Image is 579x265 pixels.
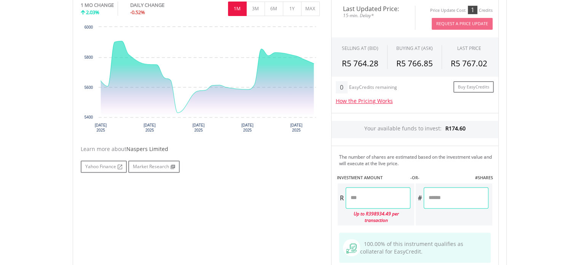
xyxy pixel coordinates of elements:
button: 1M [228,2,247,16]
a: Market Research [128,161,180,173]
text: 5400 [84,115,93,119]
div: # [416,187,424,209]
text: [DATE] 2025 [144,123,156,132]
div: 1 [468,6,477,14]
div: LAST PRICE [457,45,481,51]
text: 5600 [84,85,93,90]
a: How the Pricing Works [336,97,393,104]
text: [DATE] 2025 [290,123,302,132]
div: R [338,187,346,209]
div: The number of shares are estimated based on the investment value and will execute at the live price. [339,154,495,167]
div: Chart. Highcharts interactive chart. [81,23,320,138]
button: Request A Price Update [432,18,493,30]
text: 6000 [84,25,93,29]
span: BUYING AT (ASK) [396,45,433,51]
a: Buy EasyCredits [453,81,494,93]
span: 100.00% of this instrument qualifies as collateral for EasyCredit. [360,240,463,255]
div: Learn more about [81,145,320,153]
div: Price Update Cost: [430,8,466,13]
label: INVESTMENT AMOUNT [337,175,383,181]
span: 2.03% [86,9,99,16]
a: Yahoo Finance [81,161,127,173]
span: R5 764.28 [342,58,378,69]
span: R5 767.02 [451,58,487,69]
div: EasyCredits remaining [349,85,397,91]
span: R5 766.85 [396,58,433,69]
div: SELLING AT (BID) [342,45,378,51]
label: #SHARES [475,175,493,181]
span: 15-min. Delay* [337,12,409,19]
button: 1Y [283,2,301,16]
div: Your available funds to invest: [332,121,498,138]
div: Up to R398934.49 per transaction [338,209,410,225]
div: DAILY CHANGE [130,2,190,9]
span: -0.52% [130,9,145,16]
text: [DATE] 2025 [192,123,204,132]
span: Naspers Limited [126,145,168,153]
div: 1 MO CHANGE [81,2,114,9]
text: [DATE] 2025 [241,123,254,132]
span: Last Updated Price: [337,6,409,12]
text: [DATE] 2025 [94,123,107,132]
button: MAX [301,2,320,16]
label: -OR- [410,175,419,181]
img: collateral-qualifying-green.svg [346,243,357,254]
text: 5800 [84,55,93,59]
div: Credits [479,8,493,13]
svg: Interactive chart [81,23,320,138]
span: R174.60 [445,125,466,132]
button: 6M [265,2,283,16]
div: 0 [336,81,348,93]
button: 3M [246,2,265,16]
